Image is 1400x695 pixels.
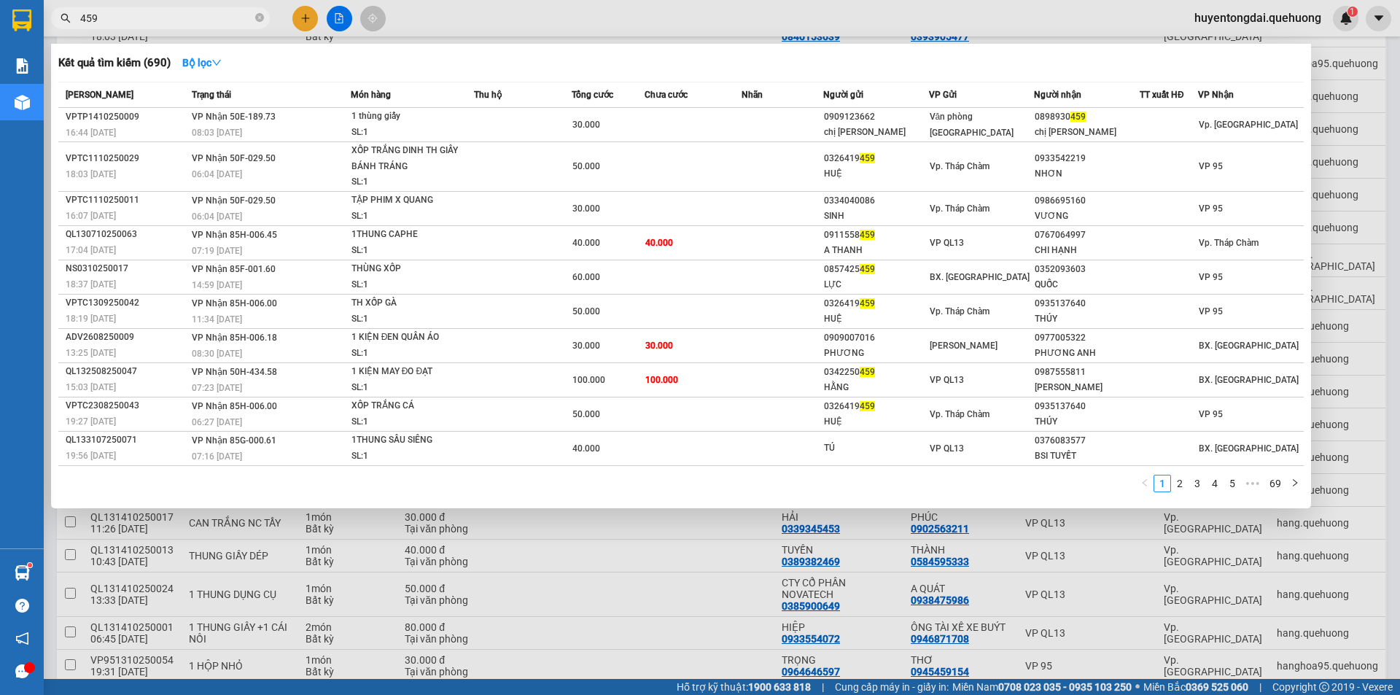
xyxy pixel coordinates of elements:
[1035,380,1139,395] div: [PERSON_NAME]
[1035,209,1139,224] div: VƯƠNG
[572,203,600,214] span: 30.000
[255,12,264,26] span: close-circle
[824,209,928,224] div: SINH
[1140,90,1184,100] span: TT xuất HĐ
[824,262,928,277] div: 0857425
[1199,161,1223,171] span: VP 95
[18,94,80,163] b: An Anh Limousine
[1199,341,1299,351] span: BX. [GEOGRAPHIC_DATA]
[171,51,233,74] button: Bộ lọcdown
[1241,475,1264,492] li: Next 5 Pages
[1035,151,1139,166] div: 0933542219
[351,277,461,293] div: SL: 1
[351,193,461,209] div: TẬP PHIM X QUANG
[929,90,957,100] span: VP Gửi
[860,401,875,411] span: 459
[1035,243,1139,258] div: CHI HẠNH
[824,380,928,395] div: HẰNG
[1035,109,1139,125] div: 0898930
[824,151,928,166] div: 0326419
[66,330,187,345] div: ADV2608250009
[192,333,277,343] span: VP Nhận 85H-006.18
[1199,272,1223,282] span: VP 95
[192,298,277,308] span: VP Nhận 85H-006.00
[1199,409,1223,419] span: VP 95
[1199,306,1223,317] span: VP 95
[1291,478,1299,487] span: right
[255,13,264,22] span: close-circle
[192,314,242,325] span: 11:34 [DATE]
[1154,475,1170,492] a: 1
[1206,475,1224,492] li: 4
[1035,262,1139,277] div: 0352093603
[860,153,875,163] span: 459
[1035,125,1139,140] div: chị [PERSON_NAME]
[1154,475,1171,492] li: 1
[1070,112,1086,122] span: 459
[824,243,928,258] div: A THANH
[824,125,928,140] div: chị [PERSON_NAME]
[1136,475,1154,492] li: Previous Page
[66,314,116,324] span: 18:19 [DATE]
[1241,475,1264,492] span: •••
[1286,475,1304,492] button: right
[351,90,391,100] span: Món hàng
[15,95,30,110] img: warehouse-icon
[1035,277,1139,292] div: QUỐC
[15,664,29,678] span: message
[1035,193,1139,209] div: 0986695160
[1035,346,1139,361] div: PHƯƠNG ANH
[66,261,187,276] div: NS0310250017
[824,311,928,327] div: HUỆ
[192,264,276,274] span: VP Nhận 85F-001.60
[572,341,600,351] span: 30.000
[1199,443,1299,454] span: BX. [GEOGRAPHIC_DATA]
[930,375,964,385] span: VP QL13
[823,90,863,100] span: Người gửi
[572,120,600,130] span: 30.000
[1034,90,1081,100] span: Người nhận
[192,401,277,411] span: VP Nhận 85H-006.00
[1035,365,1139,380] div: 0987555811
[1199,238,1259,248] span: Vp. Tháp Chàm
[1035,449,1139,464] div: BSI TUYẾT
[66,193,187,208] div: VPTC1110250011
[824,228,928,243] div: 0911558
[192,383,242,393] span: 07:23 [DATE]
[824,296,928,311] div: 0326419
[824,399,928,414] div: 0326419
[1286,475,1304,492] li: Next Page
[351,243,461,259] div: SL: 1
[1035,166,1139,182] div: NHƠN
[824,109,928,125] div: 0909123662
[930,238,964,248] span: VP QL13
[66,109,187,125] div: VPTP1410250009
[930,112,1014,138] span: Văn phòng [GEOGRAPHIC_DATA]
[12,9,31,31] img: logo-vxr
[351,330,461,346] div: 1 KIỆN ĐEN QUẦN ÁO
[351,125,461,141] div: SL: 1
[211,58,222,68] span: down
[351,261,461,277] div: THÙNG XỐP
[572,409,600,419] span: 50.000
[572,306,600,317] span: 50.000
[572,443,600,454] span: 40.000
[351,143,461,174] div: XỐP TRẮNG DINH TH GIẤY BÁNH TRÁNG
[192,195,276,206] span: VP Nhận 50F-029.50
[1224,475,1241,492] li: 5
[66,364,187,379] div: QL132508250047
[474,90,502,100] span: Thu hộ
[351,346,461,362] div: SL: 1
[80,10,252,26] input: Tìm tên, số ĐT hoặc mã đơn
[1171,475,1189,492] li: 2
[58,55,171,71] h3: Kết quả tìm kiếm ( 690 )
[351,432,461,449] div: 1THUNG SẦU SIÊNG
[824,166,928,182] div: HUỆ
[66,128,116,138] span: 16:44 [DATE]
[645,341,673,351] span: 30.000
[572,161,600,171] span: 50.000
[66,211,116,221] span: 16:07 [DATE]
[1140,478,1149,487] span: left
[1264,475,1286,492] li: 69
[1172,475,1188,492] a: 2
